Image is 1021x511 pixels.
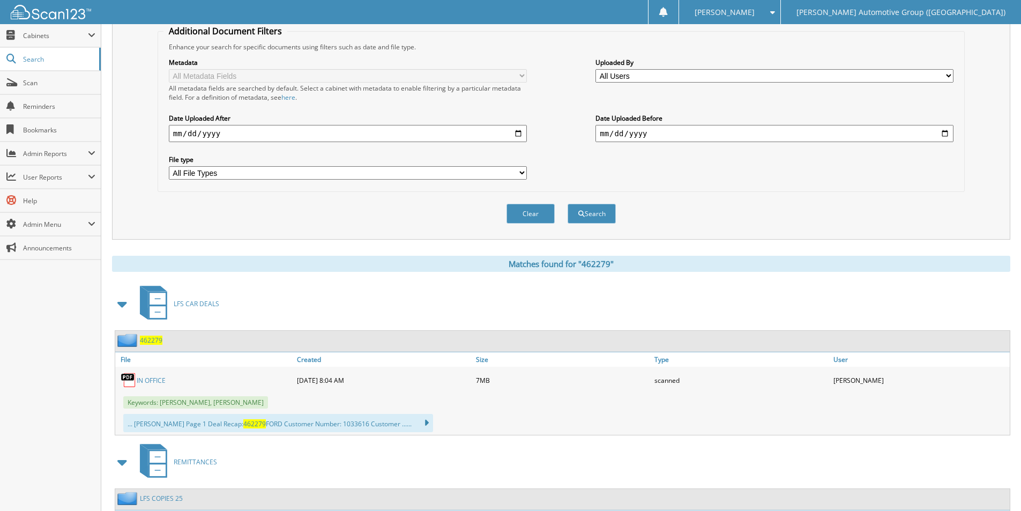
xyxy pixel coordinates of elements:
span: Cabinets [23,31,88,40]
a: Type [652,352,831,367]
div: 7MB [473,369,652,391]
a: Created [294,352,473,367]
label: Date Uploaded Before [595,114,953,123]
label: File type [169,155,527,164]
div: Enhance your search for specific documents using filters such as date and file type. [163,42,959,51]
a: File [115,352,294,367]
span: Admin Reports [23,149,88,158]
input: end [595,125,953,142]
iframe: Chat Widget [967,460,1021,511]
label: Metadata [169,58,527,67]
span: 462279 [243,419,266,428]
span: Help [23,196,95,205]
input: start [169,125,527,142]
img: PDF.png [121,372,137,388]
img: folder2.png [117,492,140,505]
div: scanned [652,369,831,391]
img: folder2.png [117,334,140,347]
span: User Reports [23,173,88,182]
a: LFS COPIES 25 [140,494,183,503]
span: Announcements [23,243,95,253]
span: [PERSON_NAME] Automotive Group ([GEOGRAPHIC_DATA]) [796,9,1005,16]
span: Search [23,55,94,64]
button: Search [568,204,616,224]
div: All metadata fields are searched by default. Select a cabinet with metadata to enable filtering b... [169,84,527,102]
a: here [281,93,295,102]
span: Bookmarks [23,125,95,135]
button: Clear [506,204,555,224]
div: [DATE] 8:04 AM [294,369,473,391]
a: REMITTANCES [133,441,217,483]
span: LFS CAR DEALS [174,299,219,308]
label: Uploaded By [595,58,953,67]
div: Matches found for "462279" [112,256,1010,272]
label: Date Uploaded After [169,114,527,123]
span: REMITTANCES [174,457,217,466]
span: [PERSON_NAME] [695,9,755,16]
a: Size [473,352,652,367]
img: scan123-logo-white.svg [11,5,91,19]
legend: Additional Document Filters [163,25,287,37]
a: User [831,352,1010,367]
span: Reminders [23,102,95,111]
span: Keywords: [PERSON_NAME], [PERSON_NAME] [123,396,268,409]
a: 462279 [140,336,162,345]
div: ... [PERSON_NAME] Page 1 Deal Recap: FORD Customer Number: 1033616 Customer ...... [123,414,433,432]
span: Admin Menu [23,220,88,229]
span: Scan [23,78,95,87]
div: [PERSON_NAME] [831,369,1010,391]
a: LFS CAR DEALS [133,283,219,325]
a: IN OFFICE [137,376,166,385]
